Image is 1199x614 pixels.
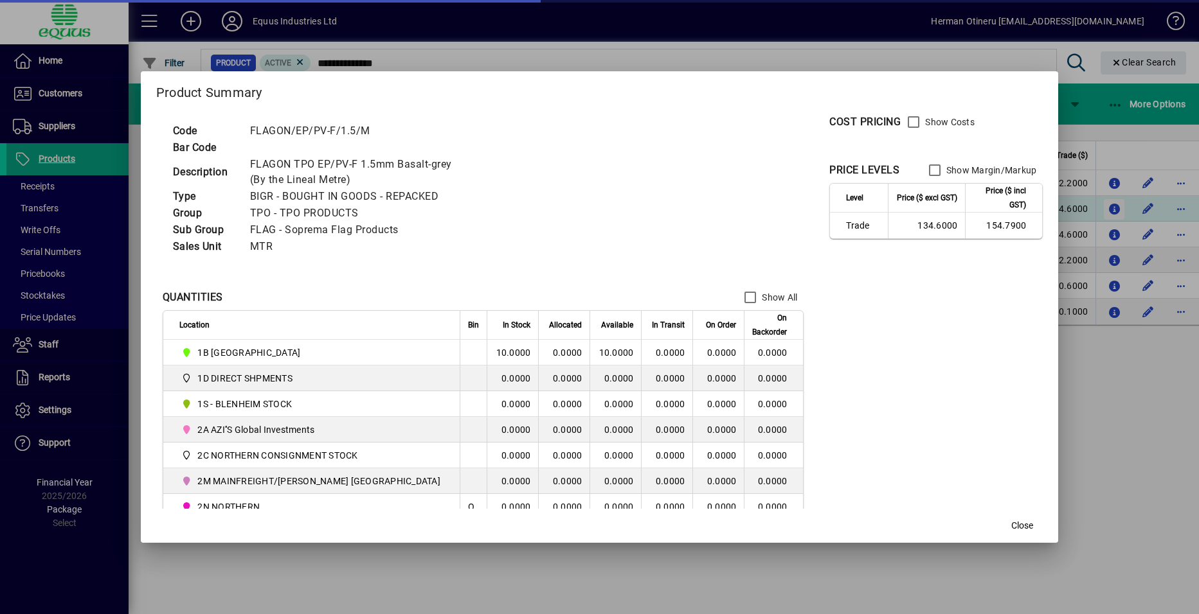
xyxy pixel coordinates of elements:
span: 0.0000 [656,347,685,358]
td: 0.0000 [487,494,538,520]
td: 0.0000 [744,391,803,417]
td: 0.0000 [744,340,803,365]
span: Bin [468,318,479,332]
td: 0.0000 [538,468,590,494]
td: 0.0000 [538,340,590,365]
td: 0.0000 [744,494,803,520]
td: 0.0000 [538,391,590,417]
td: BIGR - BOUGHT IN GOODS - REPACKED [244,188,478,205]
td: 0.0000 [590,365,641,391]
td: 0.0000 [744,417,803,443]
td: FLAG - Soprema Flag Products [244,222,478,238]
label: Show All [759,291,797,304]
td: 0.0000 [744,443,803,468]
td: 154.7900 [965,213,1042,238]
td: Sales Unit [167,238,244,255]
span: 2A AZI''S Global Investments [179,422,446,437]
td: 10.0000 [590,340,641,365]
td: 0.0000 [487,391,538,417]
span: 0.0000 [707,373,737,383]
span: 2M MAINFREIGHT/OWENS AUCKLAND [179,473,446,489]
span: 1S - BLENHEIM STOCK [197,398,292,410]
span: 0.0000 [656,373,685,383]
td: 0.0000 [538,365,590,391]
h2: Product Summary [141,71,1059,109]
td: TPO - TPO PRODUCTS [244,205,478,222]
span: 2C NORTHERN CONSIGNMENT STOCK [197,449,357,462]
td: MTR [244,238,478,255]
td: O [460,494,487,520]
span: 1S - BLENHEIM STOCK [179,396,446,412]
label: Show Margin/Markup [944,164,1037,177]
span: Available [601,318,633,332]
span: 2M MAINFREIGHT/[PERSON_NAME] [GEOGRAPHIC_DATA] [197,475,440,487]
span: 2N NORTHERN [197,500,260,513]
td: 0.0000 [487,365,538,391]
span: 2N NORTHERN [179,499,446,514]
td: Type [167,188,244,205]
span: 2A AZI''S Global Investments [197,423,314,436]
span: 0.0000 [707,425,737,435]
td: 0.0000 [590,391,641,417]
td: 0.0000 [487,443,538,468]
td: 0.0000 [744,365,803,391]
td: Bar Code [167,139,244,156]
label: Show Costs [923,116,975,128]
span: 1B BLENHEIM [179,345,446,360]
td: 0.0000 [487,417,538,443]
div: QUANTITIES [163,290,223,305]
span: 0.0000 [656,399,685,409]
span: 0.0000 [707,450,737,460]
span: 0.0000 [707,399,737,409]
span: Trade [846,219,880,232]
button: Close [1002,514,1043,538]
td: 0.0000 [590,417,641,443]
td: 10.0000 [487,340,538,365]
span: 0.0000 [707,476,737,486]
span: On Backorder [752,311,787,339]
td: 0.0000 [590,468,641,494]
span: 0.0000 [656,425,685,435]
span: Allocated [549,318,582,332]
td: Group [167,205,244,222]
td: 134.6000 [888,213,965,238]
span: Level [846,191,863,205]
td: 0.0000 [744,468,803,494]
span: On Order [706,318,736,332]
span: 1D DIRECT SHPMENTS [197,372,293,385]
span: 1D DIRECT SHPMENTS [179,371,446,386]
td: 0.0000 [538,443,590,468]
div: PRICE LEVELS [829,162,899,178]
span: 0.0000 [707,502,737,512]
td: Sub Group [167,222,244,238]
td: 0.0000 [590,443,641,468]
td: 0.0000 [590,494,641,520]
span: 0.0000 [656,476,685,486]
td: FLAGON TPO EP/PV-F 1.5mm Basalt-grey (By the Lineal Metre) [244,156,478,188]
div: COST PRICING [829,114,901,130]
td: FLAGON/EP/PV-F/1.5/M [244,123,478,139]
span: 0.0000 [656,450,685,460]
span: 0.0000 [656,502,685,512]
td: 0.0000 [538,417,590,443]
span: 1B [GEOGRAPHIC_DATA] [197,346,300,359]
span: In Transit [652,318,685,332]
td: 0.0000 [487,468,538,494]
span: 0.0000 [707,347,737,358]
span: Location [179,318,210,332]
span: Close [1011,519,1033,532]
td: Description [167,156,244,188]
span: Price ($ excl GST) [897,191,957,205]
td: Code [167,123,244,139]
span: In Stock [503,318,530,332]
td: 0.0000 [538,494,590,520]
span: 2C NORTHERN CONSIGNMENT STOCK [179,448,446,463]
span: Price ($ incl GST) [973,184,1026,212]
